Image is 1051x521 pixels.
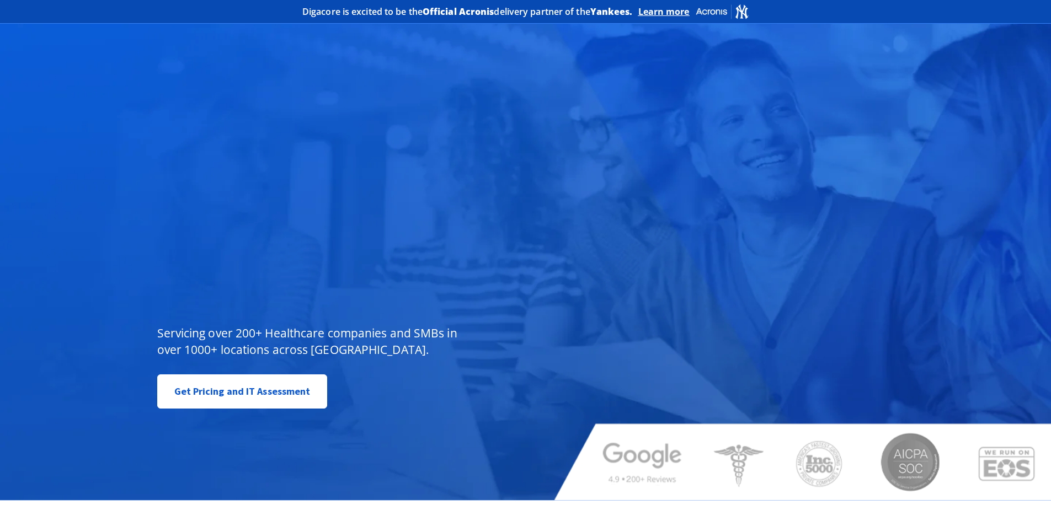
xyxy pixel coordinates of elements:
p: Servicing over 200+ Healthcare companies and SMBs in over 1000+ locations across [GEOGRAPHIC_DATA]. [157,325,466,358]
span: Get Pricing and IT Assessment [174,380,311,402]
a: Learn more [638,6,690,17]
b: Official Acronis [423,6,494,18]
h2: Digacore is excited to be the delivery partner of the [302,7,633,16]
img: Acronis [695,3,749,19]
b: Yankees. [590,6,633,18]
a: Get Pricing and IT Assessment [157,374,328,409]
